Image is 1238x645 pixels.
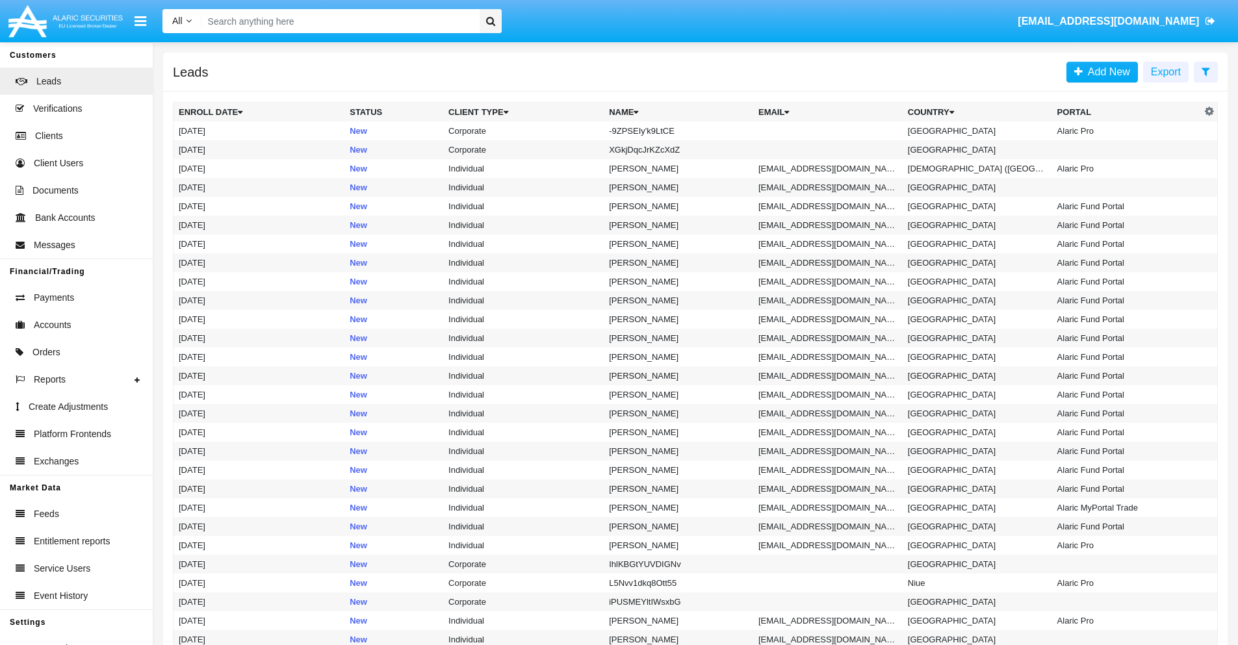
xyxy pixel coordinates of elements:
td: New [344,536,443,555]
span: Payments [34,291,74,305]
span: Service Users [34,562,90,575]
span: Clients [35,129,63,143]
td: New [344,140,443,159]
td: [GEOGRAPHIC_DATA] [903,385,1052,404]
td: [EMAIL_ADDRESS][DOMAIN_NAME] [753,216,903,234]
td: Individual [443,517,604,536]
td: [PERSON_NAME] [604,442,753,461]
td: New [344,385,443,404]
span: Documents [32,184,79,197]
span: Entitlement reports [34,535,110,548]
td: [DATE] [174,253,345,272]
td: New [344,498,443,517]
td: [DATE] [174,592,345,611]
td: Alaric Fund Portal [1052,310,1202,329]
span: Bank Accounts [35,211,96,225]
a: Add New [1066,62,1138,82]
a: [EMAIL_ADDRESS][DOMAIN_NAME] [1012,3,1222,40]
td: New [344,574,443,592]
td: New [344,310,443,329]
td: New [344,178,443,197]
td: Alaric Fund Portal [1052,385,1202,404]
td: Individual [443,216,604,234]
th: Email [753,103,903,122]
td: [PERSON_NAME] [604,498,753,517]
button: Export [1143,62,1189,82]
td: [GEOGRAPHIC_DATA] [903,178,1052,197]
td: New [344,423,443,442]
td: [PERSON_NAME] [604,178,753,197]
td: [EMAIL_ADDRESS][DOMAIN_NAME] [753,385,903,404]
td: [PERSON_NAME] [604,291,753,310]
td: [PERSON_NAME] [604,611,753,630]
td: Corporate [443,592,604,611]
td: New [344,555,443,574]
td: [EMAIL_ADDRESS][DOMAIN_NAME] [753,611,903,630]
td: [EMAIL_ADDRESS][DOMAIN_NAME] [753,310,903,329]
td: [EMAIL_ADDRESS][DOMAIN_NAME][PERSON_NAME] [753,498,903,517]
td: [PERSON_NAME] [604,234,753,253]
td: [PERSON_NAME] [604,159,753,178]
td: [GEOGRAPHIC_DATA] [903,234,1052,253]
td: [GEOGRAPHIC_DATA] [903,592,1052,611]
span: Add New [1083,66,1130,77]
td: [GEOGRAPHIC_DATA] [903,121,1052,140]
td: Individual [443,404,604,423]
span: Exchanges [34,455,79,468]
td: New [344,197,443,216]
td: [GEOGRAPHIC_DATA] [903,291,1052,310]
th: Portal [1052,103,1202,122]
td: [GEOGRAPHIC_DATA] [903,461,1052,479]
td: [DATE] [174,611,345,630]
td: [EMAIL_ADDRESS][DOMAIN_NAME] [753,291,903,310]
td: Corporate [443,121,604,140]
span: Accounts [34,318,71,332]
td: [PERSON_NAME] [604,197,753,216]
td: Individual [443,385,604,404]
td: New [344,272,443,291]
h5: Leads [173,67,209,77]
td: Alaric Pro [1052,121,1202,140]
td: [DATE] [174,517,345,536]
td: IhlKBGtYUVDIGNv [604,555,753,574]
td: Corporate [443,555,604,574]
td: Individual [443,272,604,291]
td: [DATE] [174,423,345,442]
td: XGkjDqcJrKZcXdZ [604,140,753,159]
td: -9ZPSEIy'k9LtCE [604,121,753,140]
td: [DATE] [174,461,345,479]
td: [EMAIL_ADDRESS][DOMAIN_NAME] [753,348,903,366]
td: [GEOGRAPHIC_DATA] [903,423,1052,442]
td: Alaric Fund Portal [1052,461,1202,479]
td: Alaric Pro [1052,536,1202,555]
td: Individual [443,178,604,197]
td: [GEOGRAPHIC_DATA] [903,140,1052,159]
td: [EMAIL_ADDRESS][DOMAIN_NAME] [753,329,903,348]
span: All [172,16,183,26]
td: New [344,216,443,234]
td: Individual [443,536,604,555]
span: Verifications [33,102,82,116]
td: New [344,479,443,498]
td: New [344,253,443,272]
td: Alaric Fund Portal [1052,216,1202,234]
td: [GEOGRAPHIC_DATA] [903,272,1052,291]
td: Alaric Fund Portal [1052,197,1202,216]
td: New [344,121,443,140]
td: Corporate [443,140,604,159]
td: Alaric Fund Portal [1052,253,1202,272]
td: New [344,234,443,253]
td: [EMAIL_ADDRESS][DOMAIN_NAME] [753,234,903,253]
td: [GEOGRAPHIC_DATA] [903,310,1052,329]
td: Alaric Fund Portal [1052,423,1202,442]
td: Alaric Fund Portal [1052,329,1202,348]
td: [GEOGRAPHIC_DATA] [903,611,1052,630]
td: Corporate [443,574,604,592]
input: Search [201,9,475,33]
td: [DATE] [174,329,345,348]
td: [DATE] [174,442,345,461]
img: Logo image [6,2,125,40]
td: Alaric MyPortal Trade [1052,498,1202,517]
span: Messages [34,238,75,252]
td: [DATE] [174,197,345,216]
